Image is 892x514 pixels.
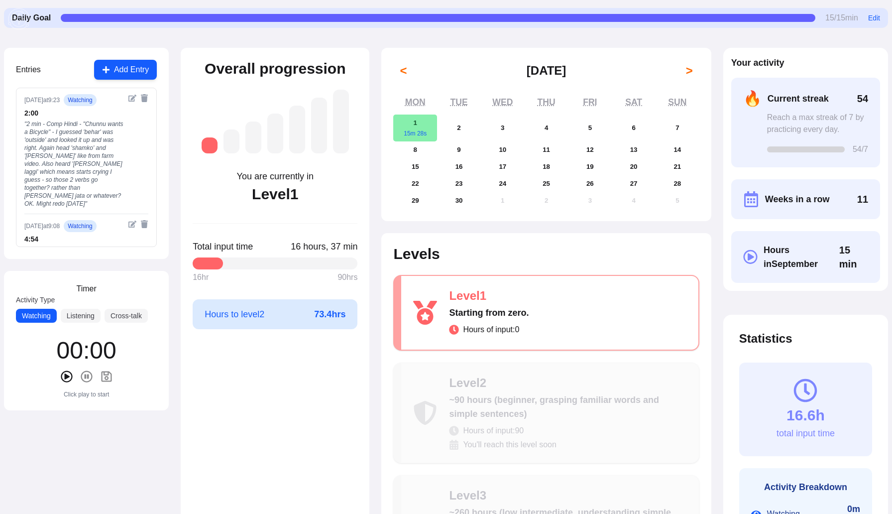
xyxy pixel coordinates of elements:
[751,480,860,494] h3: Activity Breakdown
[64,390,109,398] div: Click play to start
[656,192,699,209] button: October 5, 2025
[492,97,513,107] abbr: Wednesday
[289,106,305,153] div: Level 5: ~1,050 hours (high intermediate, understanding most everyday content)
[393,115,437,141] button: September 1, 202515m 28s
[449,306,686,320] div: Starting from zero.
[463,439,556,451] span: You'll reach this level soon
[437,115,481,141] button: September 2, 2025
[501,197,504,204] abbr: October 1, 2025
[777,426,835,440] div: total input time
[612,115,656,141] button: September 6, 2025
[314,307,345,321] span: 73.4 hrs
[543,180,550,187] abbr: September 25, 2025
[675,124,679,131] abbr: September 7, 2025
[568,141,612,158] button: September 12, 2025
[393,61,413,81] button: <
[868,13,880,23] button: Edit
[632,124,635,131] abbr: September 6, 2025
[545,124,548,131] abbr: September 4, 2025
[543,163,550,170] abbr: September 18, 2025
[630,146,638,153] abbr: September 13, 2025
[24,222,60,230] div: [DATE] at 9:08
[499,146,506,153] abbr: September 10, 2025
[437,192,481,209] button: September 30, 2025
[545,197,548,204] abbr: October 2, 2025
[853,143,868,155] span: 54 /7
[857,92,868,106] span: 54
[393,175,437,192] button: September 22, 2025
[76,283,96,295] h3: Timer
[140,94,148,102] button: Delete entry
[525,158,568,175] button: September 18, 2025
[481,192,525,209] button: October 1, 2025
[393,245,699,263] h2: Levels
[463,425,524,437] span: Hours of input: 90
[24,234,124,244] div: 4 : 54
[455,197,463,204] abbr: September 30, 2025
[193,240,253,254] span: Total input time
[457,146,460,153] abbr: September 9, 2025
[24,246,124,286] div: " Comp Hindi - "Guess the [DEMOGRAPHIC_DATA] actor" - Was Ok, probably the same as last time. Don...
[393,192,437,209] button: September 29, 2025
[405,97,426,107] abbr: Monday
[568,158,612,175] button: September 19, 2025
[252,185,298,203] div: Level 1
[437,175,481,192] button: September 23, 2025
[673,163,681,170] abbr: September 21, 2025
[743,90,762,108] span: 🔥
[449,375,686,391] div: Level 2
[481,141,525,158] button: September 10, 2025
[612,141,656,158] button: September 13, 2025
[588,197,592,204] abbr: October 3, 2025
[786,406,825,424] div: 16.6h
[731,56,880,70] h2: Your activity
[679,61,699,81] button: >
[193,271,209,283] span: 16 hr
[463,324,519,336] span: Hours of input: 0
[568,115,612,141] button: September 5, 2025
[24,108,124,118] div: 2 : 00
[457,124,460,131] abbr: September 2, 2025
[825,12,858,24] span: 15 / 15 min
[501,124,504,131] abbr: September 3, 2025
[612,192,656,209] button: October 4, 2025
[267,114,283,153] div: Level 4: ~525 hours (intermediate, understanding more complex conversations)
[311,98,327,153] div: Level 6: ~1,750 hours (advanced, understanding native media with effort)
[765,192,830,206] span: Weeks in a row
[586,180,594,187] abbr: September 26, 2025
[583,97,597,107] abbr: Friday
[588,124,592,131] abbr: September 5, 2025
[673,180,681,187] abbr: September 28, 2025
[412,180,419,187] abbr: September 22, 2025
[245,122,261,153] div: Level 3: ~260 hours (low intermediate, understanding simple conversations)
[586,163,594,170] abbr: September 19, 2025
[543,146,550,153] abbr: September 11, 2025
[24,120,124,208] div: " 2 min - Comp Hindi - "Chunnu wants a Bicycle" - I guessed 'behar' was 'outside' and looked it u...
[128,220,136,228] button: Edit entry
[499,163,506,170] abbr: September 17, 2025
[4,4,34,34] img: menu
[630,180,638,187] abbr: September 27, 2025
[525,141,568,158] button: September 11, 2025
[525,175,568,192] button: September 25, 2025
[64,220,97,232] span: watching
[94,60,157,80] button: Add Entry
[223,129,239,153] div: Level 2: ~90 hours (beginner, grasping familiar words and simple sentences)
[449,393,686,421] div: ~90 hours (beginner, grasping familiar words and simple sentences)
[764,243,839,271] span: Hours in September
[61,309,101,323] button: Listening
[675,197,679,204] abbr: October 5, 2025
[481,175,525,192] button: September 24, 2025
[24,96,60,104] div: [DATE] at 9:23
[333,90,349,153] div: Level 7: ~2,625 hours (near-native, understanding most media and conversations fluently)
[525,192,568,209] button: October 2, 2025
[612,175,656,192] button: September 27, 2025
[205,307,264,321] span: Hours to level 2
[400,63,407,79] span: <
[64,94,97,106] span: watching
[839,243,868,271] span: Click to toggle between decimal and time format
[337,271,357,283] span: 90 hrs
[414,119,417,127] abbr: September 1, 2025
[525,115,568,141] button: September 4, 2025
[586,146,594,153] abbr: September 12, 2025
